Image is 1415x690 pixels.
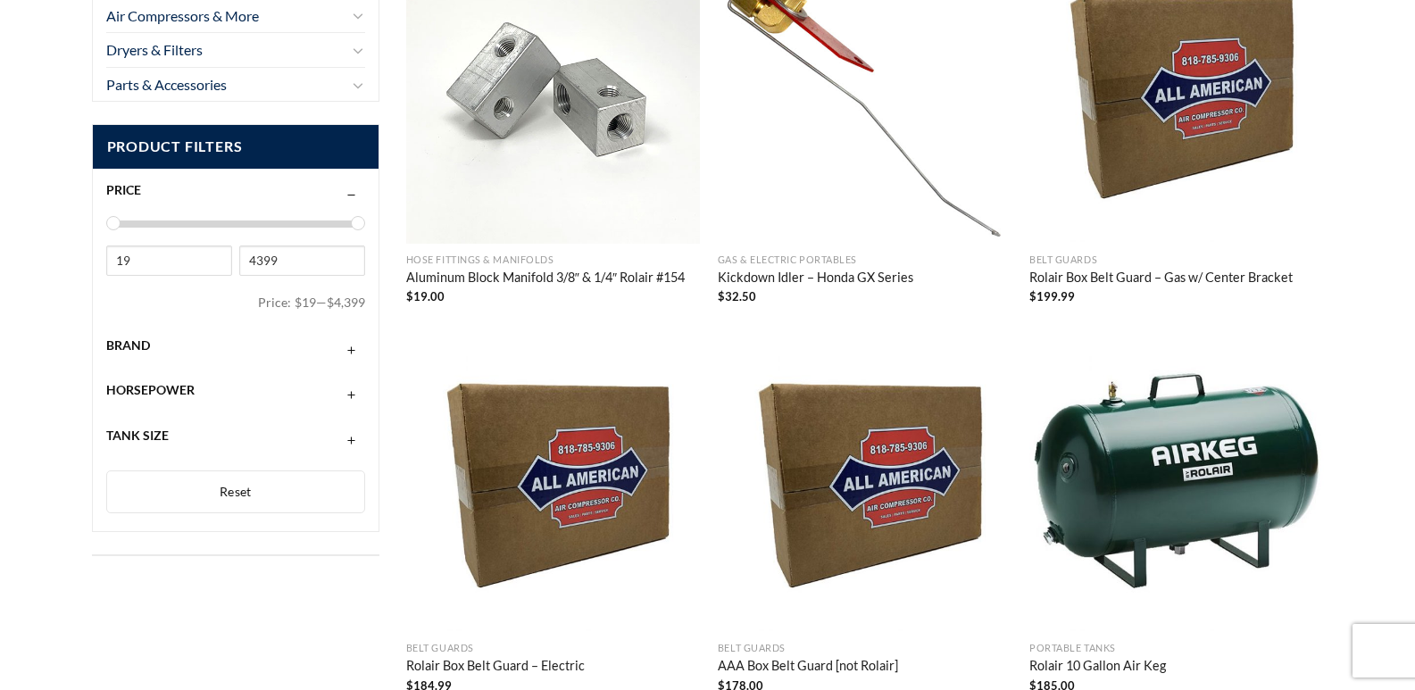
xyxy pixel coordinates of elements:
span: Tank Size [106,428,169,443]
span: Reset [220,484,252,499]
p: Hose Fittings & Manifolds [406,254,701,266]
a: Kickdown Idler – Honda GX Series [718,270,913,289]
span: $19 [295,295,316,310]
input: Max price [239,245,365,276]
img: Rolair 10 Gallon Air Keg [1029,338,1324,633]
p: Belt Guards [1029,254,1324,266]
button: Toggle [351,39,365,61]
button: Reset [106,470,366,513]
span: $ [1029,289,1036,303]
a: AAA Box Belt Guard [not Rolair] [718,658,898,678]
input: Min price [106,245,232,276]
button: Toggle [351,4,365,26]
img: Placeholder [406,338,701,633]
p: Portable Tanks [1029,643,1324,654]
button: Toggle [351,74,365,96]
span: $ [718,289,725,303]
span: $ [406,289,413,303]
span: Product Filters [93,125,379,169]
a: Rolair Box Belt Guard – Electric [406,658,585,678]
p: Belt Guards [406,643,701,654]
bdi: 19.00 [406,289,445,303]
a: Rolair 10 Gallon Air Keg [1029,658,1166,678]
bdi: 32.50 [718,289,756,303]
p: Gas & Electric Portables [718,254,1012,266]
span: Price: [258,287,295,318]
a: Aluminum Block Manifold 3/8″ & 1/4″ Rolair #154 [406,270,685,289]
img: Placeholder [718,338,1012,633]
a: Parts & Accessories [106,68,347,102]
p: Belt Guards [718,643,1012,654]
bdi: 199.99 [1029,289,1075,303]
span: — [316,295,327,310]
a: Dryers & Filters [106,33,347,67]
span: Horsepower [106,382,195,397]
span: Price [106,182,141,197]
span: $4,399 [327,295,365,310]
a: Rolair Box Belt Guard – Gas w/ Center Bracket [1029,270,1293,289]
span: Brand [106,337,150,353]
